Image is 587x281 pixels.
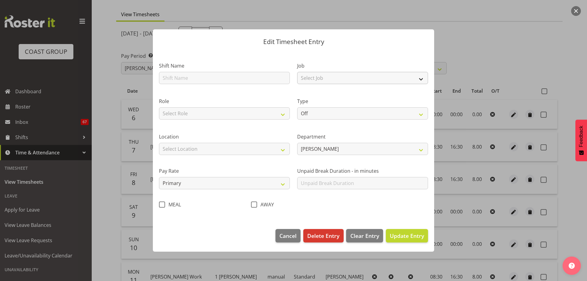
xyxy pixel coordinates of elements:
[159,133,290,140] label: Location
[165,202,181,208] span: MEAL
[159,98,290,105] label: Role
[297,62,428,69] label: Job
[307,232,339,240] span: Delete Entry
[257,202,274,208] span: AWAY
[578,126,584,147] span: Feedback
[297,177,428,189] input: Unpaid Break Duration
[159,167,290,175] label: Pay Rate
[275,229,301,242] button: Cancel
[279,232,297,240] span: Cancel
[386,229,428,242] button: Update Entry
[159,72,290,84] input: Shift Name
[297,167,428,175] label: Unpaid Break Duration - in minutes
[350,232,379,240] span: Clear Entry
[159,39,428,45] p: Edit Timesheet Entry
[390,232,424,239] span: Update Entry
[159,62,290,69] label: Shift Name
[569,263,575,269] img: help-xxl-2.png
[303,229,343,242] button: Delete Entry
[575,120,587,161] button: Feedback - Show survey
[297,98,428,105] label: Type
[346,229,383,242] button: Clear Entry
[297,133,428,140] label: Department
